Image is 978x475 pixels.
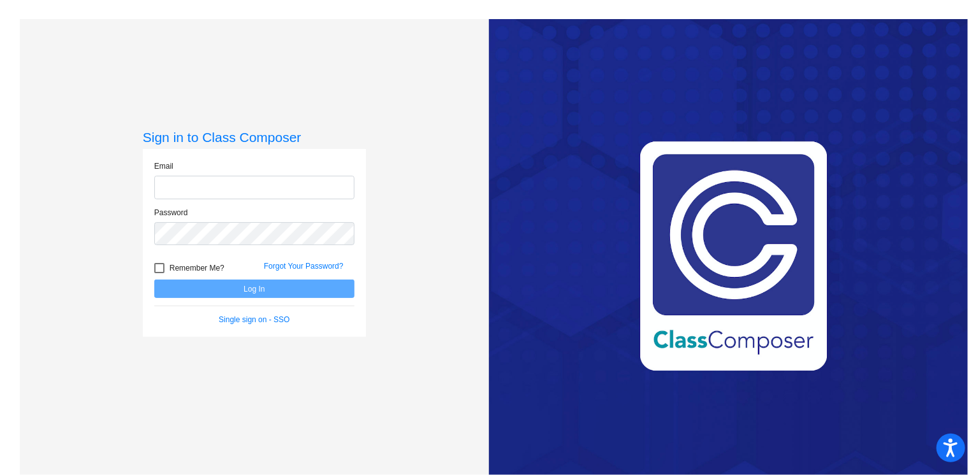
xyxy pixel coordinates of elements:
[154,280,354,298] button: Log In
[170,260,224,276] span: Remember Me?
[219,315,289,324] a: Single sign on - SSO
[143,129,366,145] h3: Sign in to Class Composer
[264,262,344,271] a: Forgot Your Password?
[154,160,173,172] label: Email
[154,207,188,218] label: Password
